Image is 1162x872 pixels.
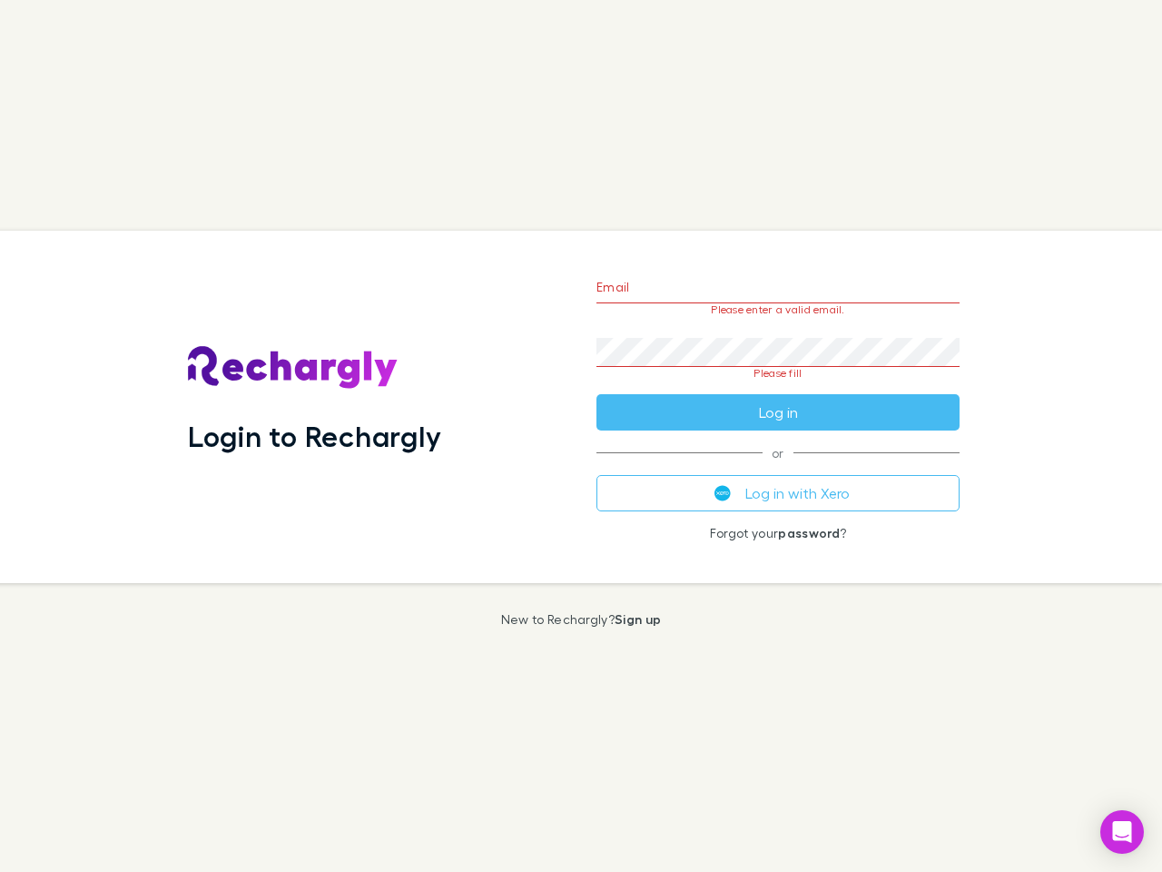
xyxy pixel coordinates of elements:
img: Xero's logo [714,485,731,501]
p: New to Rechargly? [501,612,662,627]
button: Log in [596,394,960,431]
a: Sign up [615,611,661,627]
button: Log in with Xero [596,475,960,511]
p: Please fill [596,367,960,380]
p: Please enter a valid email. [596,303,960,316]
span: or [596,452,960,453]
div: Open Intercom Messenger [1100,810,1144,854]
a: password [778,525,840,540]
h1: Login to Rechargly [188,419,441,453]
img: Rechargly's Logo [188,346,399,390]
p: Forgot your ? [596,526,960,540]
